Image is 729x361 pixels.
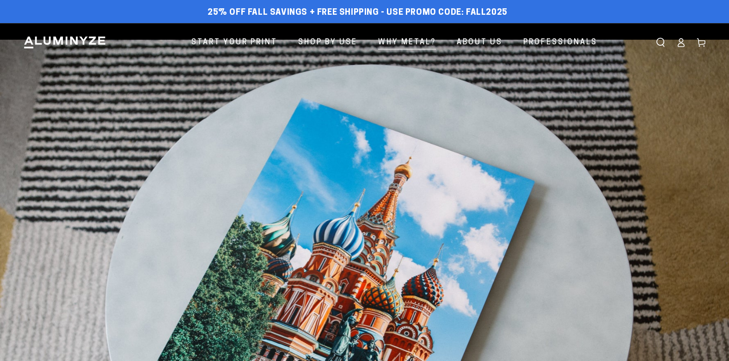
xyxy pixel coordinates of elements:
[208,8,508,18] span: 25% off FALL Savings + Free Shipping - Use Promo Code: FALL2025
[523,36,597,49] span: Professionals
[371,30,443,55] a: Why Metal?
[516,30,604,55] a: Professionals
[298,36,357,49] span: Shop By Use
[291,30,364,55] a: Shop By Use
[650,32,671,53] summary: Search our site
[23,36,106,49] img: Aluminyze
[457,36,502,49] span: About Us
[191,36,277,49] span: Start Your Print
[450,30,509,55] a: About Us
[184,30,284,55] a: Start Your Print
[378,36,436,49] span: Why Metal?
